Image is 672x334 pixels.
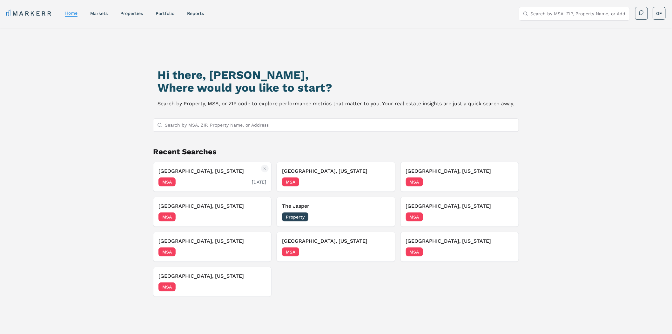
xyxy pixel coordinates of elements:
span: [DATE] [252,249,266,255]
h3: [GEOGRAPHIC_DATA], [US_STATE] [406,167,514,175]
span: MSA [158,247,176,256]
a: home [65,10,77,16]
input: Search by MSA, ZIP, Property Name, or Address [165,119,515,131]
h3: [GEOGRAPHIC_DATA], [US_STATE] [282,167,390,175]
h2: Where would you like to start? [158,81,514,94]
span: MSA [282,247,299,256]
span: [DATE] [499,249,514,255]
span: [DATE] [252,214,266,220]
span: MSA [158,177,176,186]
h3: The Jasper [282,202,390,210]
h3: [GEOGRAPHIC_DATA], [US_STATE] [158,272,266,280]
span: [DATE] [499,179,514,185]
h3: [GEOGRAPHIC_DATA], [US_STATE] [406,237,514,245]
h2: Recent Searches [153,147,519,157]
span: [DATE] [499,214,514,220]
span: [DATE] [252,179,266,185]
span: [DATE] [376,214,390,220]
button: Remove Boston, Massachusetts[GEOGRAPHIC_DATA], [US_STATE]MSA[DATE] [400,232,519,262]
span: GF [656,10,662,17]
a: reports [187,11,204,16]
h3: [GEOGRAPHIC_DATA], [US_STATE] [158,167,266,175]
a: markets [90,11,108,16]
span: MSA [158,282,176,291]
span: [DATE] [376,249,390,255]
button: Remove San Francisco, California[GEOGRAPHIC_DATA], [US_STATE]MSA[DATE] [153,267,272,297]
span: [DATE] [376,179,390,185]
button: Remove Minneapolis, Minnesota[GEOGRAPHIC_DATA], [US_STATE]MSA[DATE] [153,232,272,262]
a: properties [120,11,143,16]
input: Search by MSA, ZIP, Property Name, or Address [531,7,626,20]
span: MSA [406,177,423,186]
button: Remove The JasperThe JasperProperty[DATE] [277,197,395,227]
button: Remove Seattle, Washington[GEOGRAPHIC_DATA], [US_STATE]MSA[DATE] [153,162,272,192]
button: Remove Dallas, Texas[GEOGRAPHIC_DATA], [US_STATE]MSA[DATE] [277,232,395,262]
span: [DATE] [252,284,266,290]
span: Property [282,212,308,221]
a: Portfolio [156,11,174,16]
h3: [GEOGRAPHIC_DATA], [US_STATE] [158,202,266,210]
h1: Hi there, [PERSON_NAME], [158,69,514,81]
button: Remove Charleston, South Carolina[GEOGRAPHIC_DATA], [US_STATE]MSA[DATE] [153,197,272,227]
button: Remove Greensboro, North Carolina[GEOGRAPHIC_DATA], [US_STATE]MSA[DATE] [400,162,519,192]
h3: [GEOGRAPHIC_DATA], [US_STATE] [158,237,266,245]
button: Remove Seattle, Washington[GEOGRAPHIC_DATA], [US_STATE]MSA[DATE] [400,197,519,227]
a: MARKERR [6,9,52,18]
span: MSA [282,177,299,186]
span: MSA [406,247,423,256]
span: MSA [158,212,176,221]
h3: [GEOGRAPHIC_DATA], [US_STATE] [282,237,390,245]
p: Search by Property, MSA, or ZIP code to explore performance metrics that matter to you. Your real... [158,99,514,108]
button: Remove Greensboro, North Carolina[GEOGRAPHIC_DATA], [US_STATE]MSA[DATE] [277,162,395,192]
button: Remove Seattle, Washington [261,165,269,172]
span: MSA [406,212,423,221]
h3: [GEOGRAPHIC_DATA], [US_STATE] [406,202,514,210]
button: GF [653,7,666,20]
